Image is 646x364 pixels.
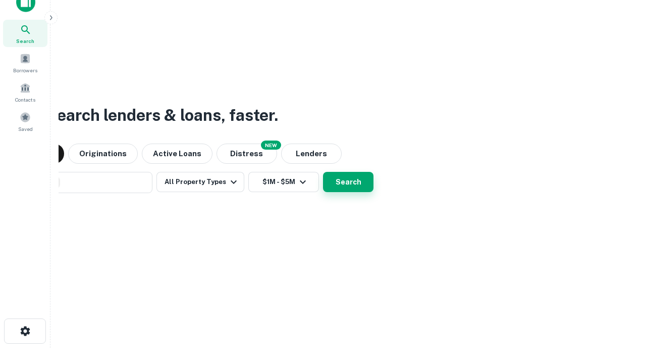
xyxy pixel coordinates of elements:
span: Saved [18,125,33,133]
h3: Search lenders & loans, faster. [46,103,278,127]
button: Active Loans [142,144,212,164]
button: Lenders [281,144,342,164]
span: Search [16,37,34,45]
button: All Property Types [156,172,244,192]
a: Search [3,20,47,47]
iframe: Chat Widget [596,283,646,332]
button: $1M - $5M [248,172,319,192]
a: Borrowers [3,49,47,76]
a: Contacts [3,78,47,106]
button: Search [323,172,373,192]
button: Search distressed loans with lien and other non-mortgage details. [217,144,277,164]
span: Contacts [15,96,35,104]
div: NEW [261,141,281,150]
button: Originations [68,144,138,164]
span: Borrowers [13,66,37,74]
a: Saved [3,108,47,135]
